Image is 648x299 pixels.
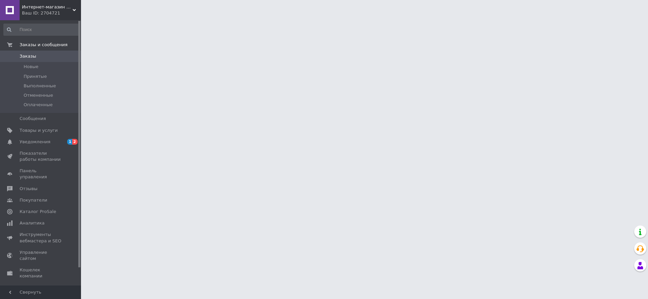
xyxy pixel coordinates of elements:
[20,267,62,279] span: Кошелек компании
[20,53,36,59] span: Заказы
[24,83,56,89] span: Выполненные
[20,168,62,180] span: Панель управления
[24,92,53,98] span: Отмененные
[72,139,78,145] span: 2
[20,42,67,48] span: Заказы и сообщения
[24,64,38,70] span: Новые
[20,186,37,192] span: Отзывы
[20,249,62,262] span: Управление сайтом
[22,4,73,10] span: Интернет-магазин детских товаров "Jennifer"
[20,150,62,162] span: Показатели работы компании
[20,232,62,244] span: Инструменты вебмастера и SEO
[20,139,50,145] span: Уведомления
[24,73,47,80] span: Принятые
[67,139,73,145] span: 1
[20,285,37,291] span: Маркет
[22,10,81,16] div: Ваш ID: 2704721
[20,220,45,226] span: Аналитика
[3,24,80,36] input: Поиск
[24,102,53,108] span: Оплаченные
[20,197,47,203] span: Покупатели
[20,127,58,133] span: Товары и услуги
[20,209,56,215] span: Каталог ProSale
[20,116,46,122] span: Сообщения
